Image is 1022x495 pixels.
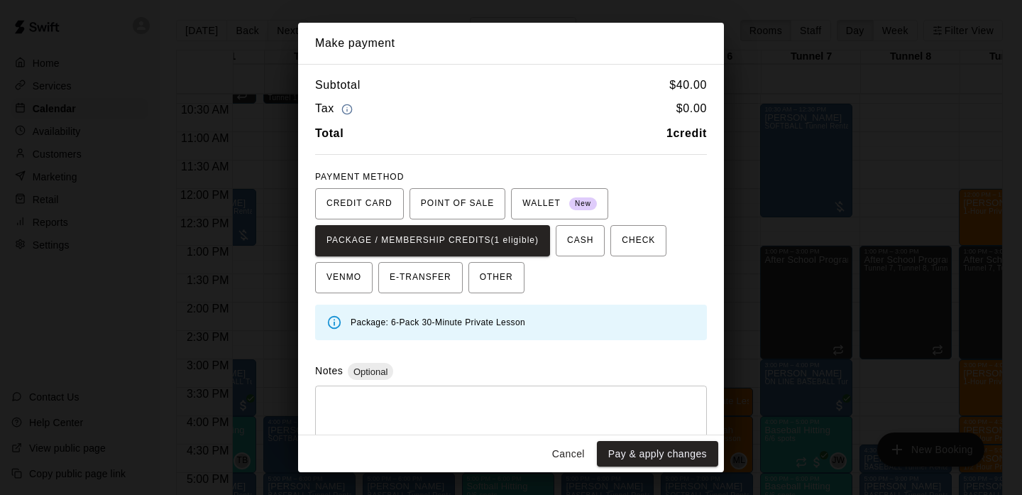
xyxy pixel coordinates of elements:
h6: Subtotal [315,76,361,94]
span: New [569,195,597,214]
b: 1 credit [666,127,707,139]
button: POINT OF SALE [410,188,505,219]
span: Package: 6-Pack 30-Minute Private Lesson [351,317,525,327]
span: VENMO [326,266,361,289]
span: PAYMENT METHOD [315,172,404,182]
h6: $ 40.00 [669,76,707,94]
h6: $ 0.00 [676,99,707,119]
h6: Tax [315,99,356,119]
label: Notes [315,365,343,376]
button: VENMO [315,262,373,293]
span: PACKAGE / MEMBERSHIP CREDITS (1 eligible) [326,229,539,252]
button: CHECK [610,225,666,256]
button: CREDIT CARD [315,188,404,219]
span: OTHER [480,266,513,289]
button: E-TRANSFER [378,262,463,293]
button: Pay & apply changes [597,441,718,467]
h2: Make payment [298,23,724,64]
button: CASH [556,225,605,256]
span: Optional [348,366,393,377]
b: Total [315,127,344,139]
span: POINT OF SALE [421,192,494,215]
button: PACKAGE / MEMBERSHIP CREDITS(1 eligible) [315,225,550,256]
button: Cancel [546,441,591,467]
button: WALLET New [511,188,608,219]
span: CASH [567,229,593,252]
span: WALLET [522,192,597,215]
span: CHECK [622,229,655,252]
button: OTHER [468,262,524,293]
span: CREDIT CARD [326,192,392,215]
span: E-TRANSFER [390,266,451,289]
